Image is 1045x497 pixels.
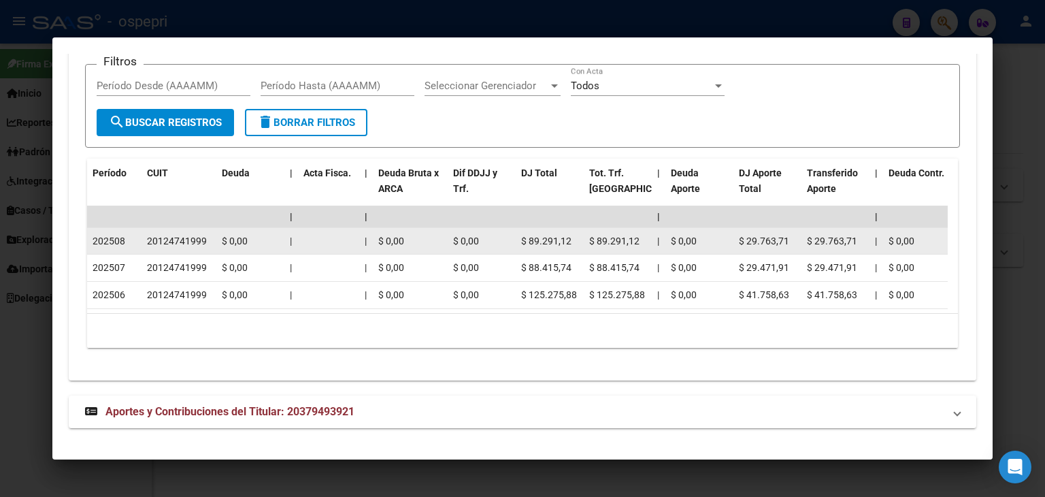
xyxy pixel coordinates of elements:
[589,289,645,300] span: $ 125.275,88
[222,167,250,178] span: Deuda
[589,262,640,273] span: $ 88.415,74
[105,405,354,418] span: Aportes y Contribuciones del Titular: 20379493921
[290,262,292,273] span: |
[142,159,216,219] datatable-header-cell: CUIT
[807,167,858,194] span: Transferido Aporte
[93,262,125,273] span: 202507
[665,159,733,219] datatable-header-cell: Deuda Aporte
[521,289,577,300] span: $ 125.275,88
[448,159,516,219] datatable-header-cell: Dif DDJJ y Trf.
[521,167,557,178] span: DJ Total
[889,289,914,300] span: $ 0,00
[69,396,976,428] mat-expansion-panel-header: Aportes y Contribuciones del Titular: 20379493921
[290,236,292,246] span: |
[739,262,789,273] span: $ 29.471,91
[378,289,404,300] span: $ 0,00
[257,116,355,129] span: Borrar Filtros
[657,167,660,178] span: |
[216,159,284,219] datatable-header-cell: Deuda
[453,167,497,194] span: Dif DDJJ y Trf.
[222,289,248,300] span: $ 0,00
[373,159,448,219] datatable-header-cell: Deuda Bruta x ARCA
[97,109,234,136] button: Buscar Registros
[657,262,659,273] span: |
[801,159,869,219] datatable-header-cell: Transferido Aporte
[584,159,652,219] datatable-header-cell: Tot. Trf. Bruto
[657,236,659,246] span: |
[869,159,883,219] datatable-header-cell: |
[290,289,292,300] span: |
[222,262,248,273] span: $ 0,00
[671,236,697,246] span: $ 0,00
[109,114,125,130] mat-icon: search
[733,159,801,219] datatable-header-cell: DJ Aporte Total
[521,236,571,246] span: $ 89.291,12
[290,167,293,178] span: |
[453,289,479,300] span: $ 0,00
[147,260,207,276] div: 20124741999
[657,289,659,300] span: |
[999,451,1031,483] div: Open Intercom Messenger
[589,167,682,194] span: Tot. Trf. [GEOGRAPHIC_DATA]
[87,159,142,219] datatable-header-cell: Período
[365,167,367,178] span: |
[807,262,857,273] span: $ 29.471,91
[516,159,584,219] datatable-header-cell: DJ Total
[875,262,877,273] span: |
[93,289,125,300] span: 202506
[365,236,367,246] span: |
[739,236,789,246] span: $ 29.763,71
[93,167,127,178] span: Período
[425,80,548,92] span: Seleccionar Gerenciador
[739,289,789,300] span: $ 41.758,63
[109,116,222,129] span: Buscar Registros
[290,211,293,222] span: |
[298,159,359,219] datatable-header-cell: Acta Fisca.
[875,289,877,300] span: |
[365,289,367,300] span: |
[453,236,479,246] span: $ 0,00
[303,167,351,178] span: Acta Fisca.
[571,80,599,92] span: Todos
[671,167,700,194] span: Deuda Aporte
[147,287,207,303] div: 20124741999
[453,262,479,273] span: $ 0,00
[657,211,660,222] span: |
[378,167,439,194] span: Deuda Bruta x ARCA
[365,211,367,222] span: |
[245,109,367,136] button: Borrar Filtros
[147,234,207,249] div: 20124741999
[359,159,373,219] datatable-header-cell: |
[222,236,248,246] span: $ 0,00
[97,54,144,69] h3: Filtros
[378,262,404,273] span: $ 0,00
[671,289,697,300] span: $ 0,00
[875,211,878,222] span: |
[807,289,857,300] span: $ 41.758,63
[378,236,404,246] span: $ 0,00
[147,167,168,178] span: CUIT
[257,114,273,130] mat-icon: delete
[589,236,640,246] span: $ 89.291,12
[93,236,125,246] span: 202508
[889,167,944,178] span: Deuda Contr.
[889,262,914,273] span: $ 0,00
[739,167,782,194] span: DJ Aporte Total
[652,159,665,219] datatable-header-cell: |
[875,167,878,178] span: |
[365,262,367,273] span: |
[284,159,298,219] datatable-header-cell: |
[875,236,877,246] span: |
[883,159,951,219] datatable-header-cell: Deuda Contr.
[521,262,571,273] span: $ 88.415,74
[671,262,697,273] span: $ 0,00
[807,236,857,246] span: $ 29.763,71
[889,236,914,246] span: $ 0,00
